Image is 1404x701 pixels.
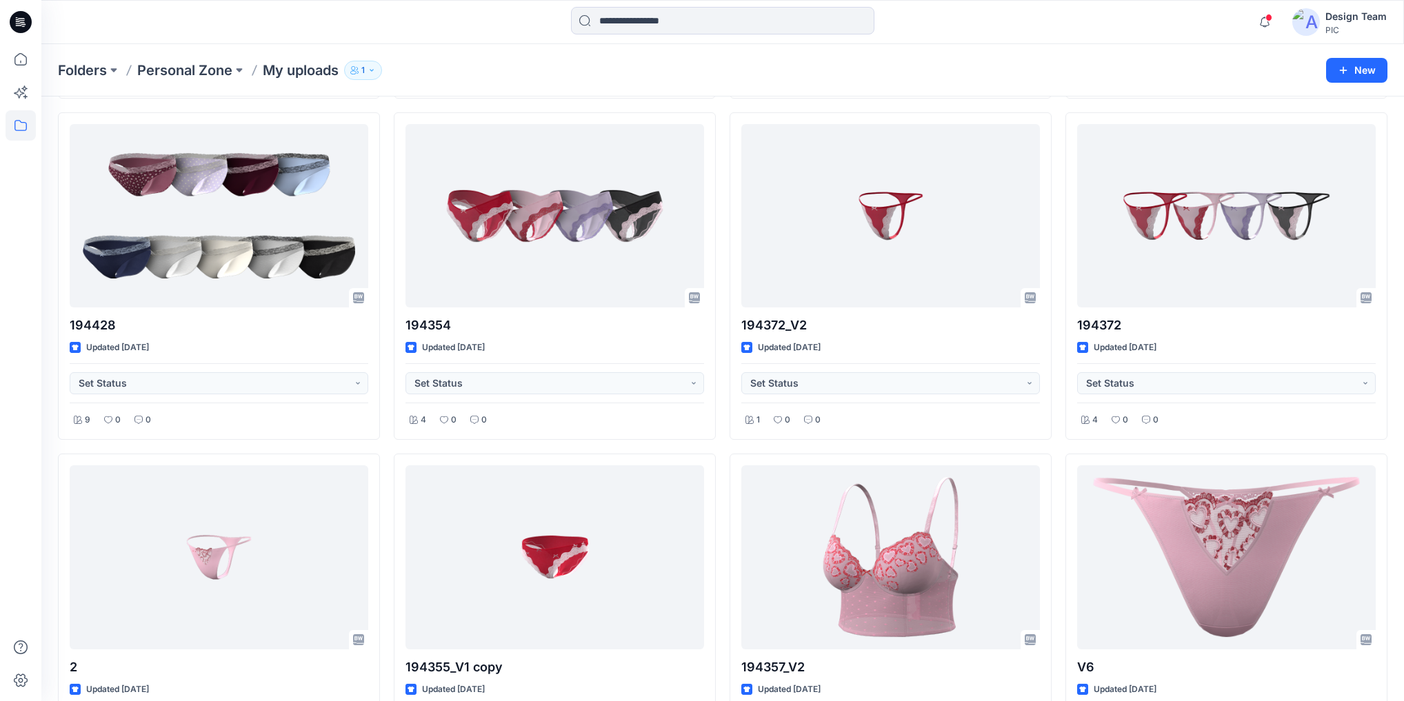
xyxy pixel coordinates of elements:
[405,316,704,335] p: 194354
[1092,413,1098,427] p: 4
[1077,124,1376,307] a: 194372
[1077,658,1376,677] p: V6
[86,341,149,355] p: Updated [DATE]
[451,413,457,427] p: 0
[115,413,121,427] p: 0
[137,61,232,80] a: Personal Zone
[422,341,485,355] p: Updated [DATE]
[758,341,821,355] p: Updated [DATE]
[85,413,90,427] p: 9
[741,465,1040,649] a: 194357_V2
[70,124,368,307] a: 194428
[405,658,704,677] p: 194355_V1 copy
[741,316,1040,335] p: 194372_V2
[1094,682,1156,697] p: Updated [DATE]
[1325,25,1387,35] div: PIC
[1094,341,1156,355] p: Updated [DATE]
[741,658,1040,677] p: 194357_V2
[481,413,487,427] p: 0
[1077,465,1376,649] a: V6
[1292,8,1320,36] img: avatar
[344,61,382,80] button: 1
[421,413,426,427] p: 4
[70,658,368,677] p: 2
[86,682,149,697] p: Updated [DATE]
[422,682,485,697] p: Updated [DATE]
[263,61,339,80] p: My uploads
[1153,413,1159,427] p: 0
[756,413,760,427] p: 1
[1077,316,1376,335] p: 194372
[1326,58,1387,83] button: New
[361,63,365,78] p: 1
[58,61,107,80] a: Folders
[1123,413,1128,427] p: 0
[785,413,790,427] p: 0
[405,465,704,649] a: 194355_V1 copy
[405,124,704,307] a: 194354
[1325,8,1387,25] div: Design Team
[758,682,821,697] p: Updated [DATE]
[70,316,368,335] p: 194428
[146,413,151,427] p: 0
[815,413,821,427] p: 0
[70,465,368,649] a: 2
[741,124,1040,307] a: 194372_V2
